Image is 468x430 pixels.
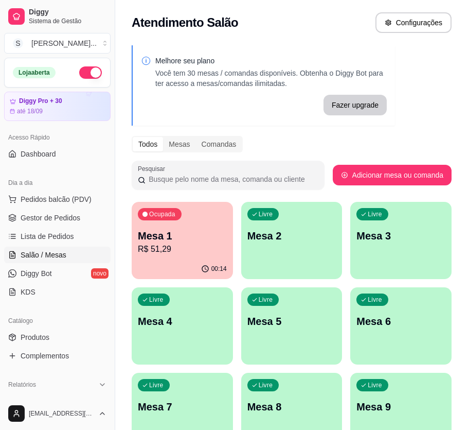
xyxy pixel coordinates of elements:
article: Diggy Pro + 30 [19,97,62,105]
span: Gestor de Pedidos [21,213,80,223]
label: Pesquisar [138,164,169,173]
div: Mesas [163,137,195,151]
button: OcupadaMesa 1R$ 51,2900:14 [132,202,233,279]
a: Lista de Pedidos [4,228,111,245]
button: Alterar Status [79,66,102,79]
a: Complementos [4,348,111,364]
a: Diggy Pro + 30até 18/09 [4,92,111,121]
span: [EMAIL_ADDRESS][DOMAIN_NAME] [29,409,94,418]
p: 00:14 [211,265,227,273]
p: Você tem 30 mesas / comandas disponíveis. Obtenha o Diggy Bot para ter acesso a mesas/comandas il... [155,68,387,89]
p: Livre [259,381,273,389]
span: Produtos [21,332,49,342]
p: Mesa 1 [138,229,227,243]
p: Mesa 6 [356,314,445,329]
a: Diggy Botnovo [4,265,111,282]
div: [PERSON_NAME] ... [31,38,97,48]
div: Acesso Rápido [4,129,111,146]
h2: Atendimento Salão [132,14,238,31]
span: Relatórios [8,381,36,389]
div: Comandas [196,137,242,151]
div: Todos [133,137,163,151]
a: Produtos [4,329,111,346]
a: DiggySistema de Gestão [4,4,111,29]
p: Mesa 7 [138,400,227,414]
p: Mesa 9 [356,400,445,414]
span: Relatórios de vendas [21,396,88,406]
p: Livre [368,210,382,218]
p: Livre [259,296,273,304]
span: Diggy Bot [21,268,52,279]
button: LivreMesa 6 [350,287,452,365]
p: Livre [149,296,164,304]
span: S [13,38,23,48]
span: Diggy [29,8,106,17]
span: KDS [21,287,35,297]
button: LivreMesa 4 [132,287,233,365]
p: Mesa 2 [247,229,336,243]
div: Loja aberta [13,67,56,78]
div: Catálogo [4,313,111,329]
span: Sistema de Gestão [29,17,106,25]
a: Dashboard [4,146,111,162]
a: Gestor de Pedidos [4,210,111,226]
button: LivreMesa 3 [350,202,452,279]
p: R$ 51,29 [138,243,227,255]
span: Dashboard [21,149,56,159]
span: Pedidos balcão (PDV) [21,194,92,204]
button: LivreMesa 2 [241,202,343,279]
button: Fazer upgrade [323,95,387,115]
button: [EMAIL_ADDRESS][DOMAIN_NAME] [4,401,111,426]
p: Livre [368,296,382,304]
button: LivreMesa 5 [241,287,343,365]
input: Pesquisar [146,174,318,184]
p: Livre [368,381,382,389]
p: Mesa 4 [138,314,227,329]
button: Configurações [375,12,452,33]
p: Livre [259,210,273,218]
p: Livre [149,381,164,389]
p: Mesa 3 [356,229,445,243]
p: Mesa 5 [247,314,336,329]
p: Ocupada [149,210,175,218]
a: Relatórios de vendas [4,393,111,409]
span: Lista de Pedidos [21,231,74,242]
p: Melhore seu plano [155,56,387,66]
span: Salão / Mesas [21,250,66,260]
button: Adicionar mesa ou comanda [333,165,452,185]
article: até 18/09 [17,107,43,115]
a: Salão / Mesas [4,247,111,263]
a: KDS [4,284,111,300]
span: Complementos [21,351,69,361]
button: Pedidos balcão (PDV) [4,191,111,208]
p: Mesa 8 [247,400,336,414]
div: Dia a dia [4,175,111,191]
button: Select a team [4,33,111,54]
